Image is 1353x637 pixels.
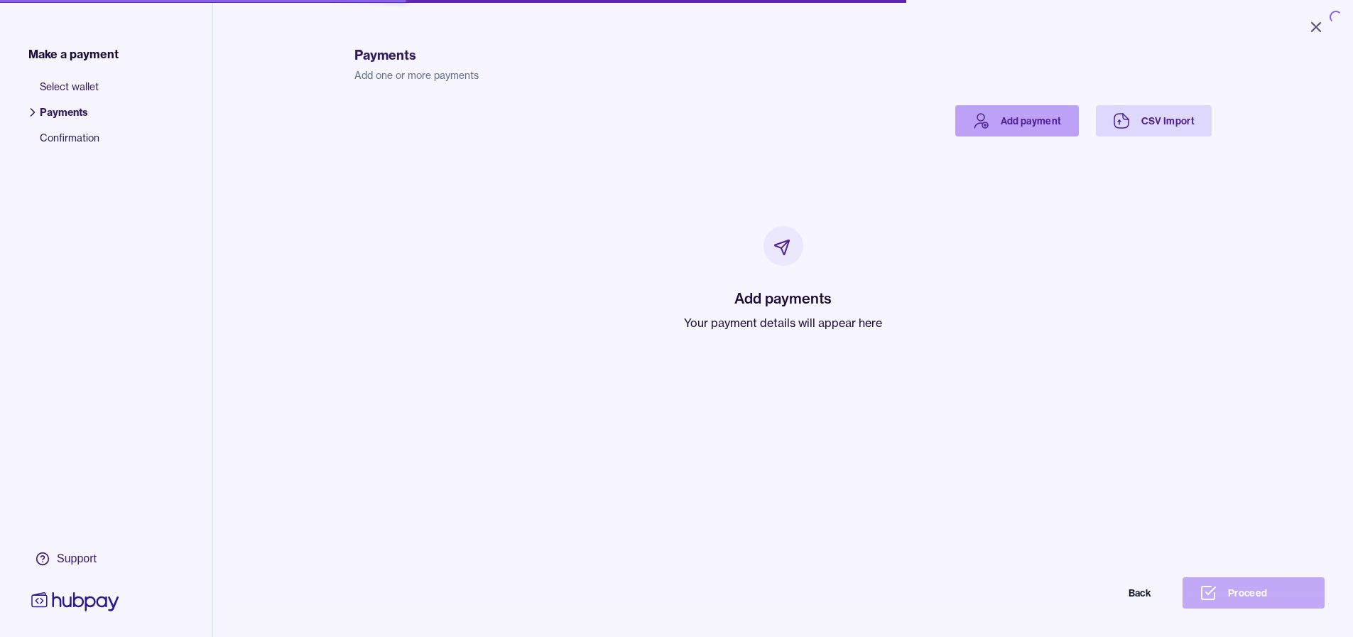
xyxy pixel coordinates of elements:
span: Make a payment [28,45,119,63]
a: Add payment [955,105,1079,136]
div: Support [57,551,97,567]
a: CSV Import [1096,105,1212,136]
span: Payments [40,105,99,131]
span: Select wallet [40,80,99,105]
a: Support [28,544,122,574]
button: Back [1026,577,1168,609]
p: Your payment details will appear here [684,314,882,331]
span: Confirmation [40,131,99,156]
button: Close [1290,11,1342,43]
h2: Add payments [684,289,882,309]
p: Add one or more payments [354,68,1212,82]
h1: Payments [354,45,1212,65]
